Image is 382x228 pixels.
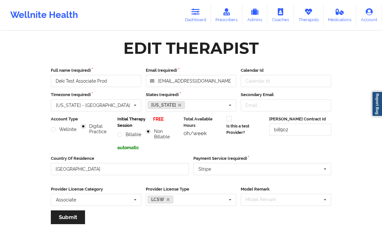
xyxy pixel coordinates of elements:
[241,92,331,98] label: Secondary Email
[51,155,189,162] label: Country Of Residence
[117,132,141,137] label: Billable
[148,101,185,109] a: [US_STATE]
[241,75,331,87] input: Calendar Id
[146,186,236,192] label: Provider License Type
[146,129,175,140] label: Non Billable
[51,186,141,192] label: Provider License Category
[51,67,141,74] label: Full name (required)
[123,38,259,58] div: Edit Therapist
[183,130,222,136] div: 0h/week
[242,4,267,26] a: Admins
[56,103,130,108] div: [US_STATE] - [GEOGRAPHIC_DATA]
[324,4,356,26] a: Medications
[269,116,331,122] label: [PERSON_NAME] Contract Id
[117,116,153,129] label: Initial Therapy Session
[183,116,222,129] label: Total Available Hours
[153,116,164,129] p: FREE
[146,67,236,74] label: Email (required)
[193,155,331,162] label: Payment Service (required)
[148,196,173,203] a: LCSW
[211,4,243,26] a: Prescribers
[372,91,382,117] a: Report Bug
[356,4,382,26] a: Account
[267,4,294,26] a: Coaches
[294,4,324,26] a: Therapists
[81,124,108,134] label: Digital Practice
[241,67,331,74] label: Calendar Id
[51,92,141,98] label: Timezone (required)
[199,167,211,171] div: Stripe
[51,116,113,122] label: Account Type
[244,196,285,203] div: Model Remark
[56,198,76,202] div: Associate
[146,92,236,98] label: States (required)
[51,127,76,132] label: Wellnite
[180,4,211,26] a: Dashboard
[269,124,331,136] input: Deel Contract Id
[241,99,331,111] input: Email
[117,144,179,151] p: automatic
[51,75,141,87] input: Full name
[241,186,331,192] label: Model Remark
[226,123,265,136] label: Is this a test Provider?
[51,210,85,224] button: Submit
[146,75,236,87] input: Email address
